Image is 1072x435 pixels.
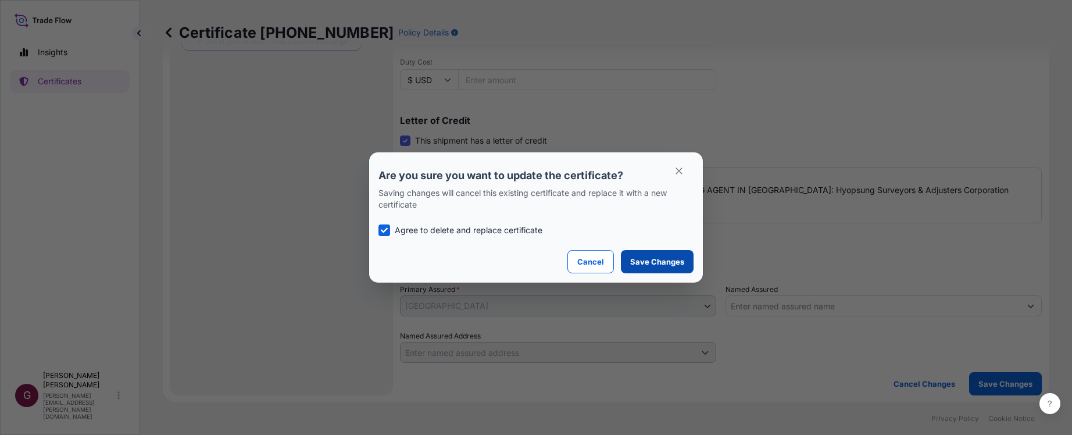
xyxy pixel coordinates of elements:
[577,256,604,268] p: Cancel
[621,250,694,273] button: Save Changes
[378,169,694,183] p: Are you sure you want to update the certificate?
[567,250,614,273] button: Cancel
[378,187,694,211] p: Saving changes will cancel this existing certificate and replace it with a new certificate
[395,224,542,236] p: Agree to delete and replace certificate
[630,256,684,268] p: Save Changes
